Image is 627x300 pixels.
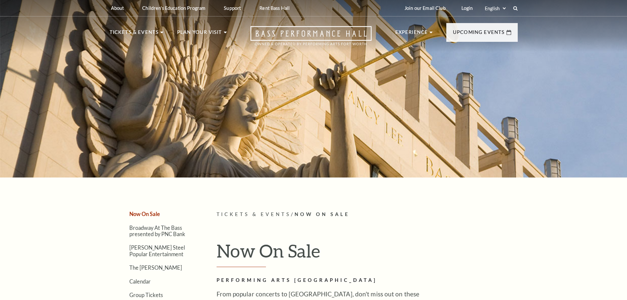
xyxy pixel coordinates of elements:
p: Tickets & Events [110,28,159,40]
p: Children's Education Program [142,5,205,11]
a: Now On Sale [129,211,160,217]
p: Rent Bass Hall [259,5,290,11]
p: / [217,210,518,219]
h2: Performing Arts [GEOGRAPHIC_DATA] [217,276,431,285]
span: Now On Sale [295,211,350,217]
a: [PERSON_NAME] Steel Popular Entertainment [129,244,185,257]
select: Select: [483,5,507,12]
a: Calendar [129,278,151,285]
h1: Now On Sale [217,240,518,267]
p: Plan Your Visit [177,28,222,40]
p: Support [224,5,241,11]
a: Broadway At The Bass presented by PNC Bank [129,225,185,237]
a: The [PERSON_NAME] [129,264,182,271]
a: Group Tickets [129,292,163,298]
p: About [111,5,124,11]
p: Experience [395,28,428,40]
span: Tickets & Events [217,211,291,217]
p: Upcoming Events [453,28,505,40]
